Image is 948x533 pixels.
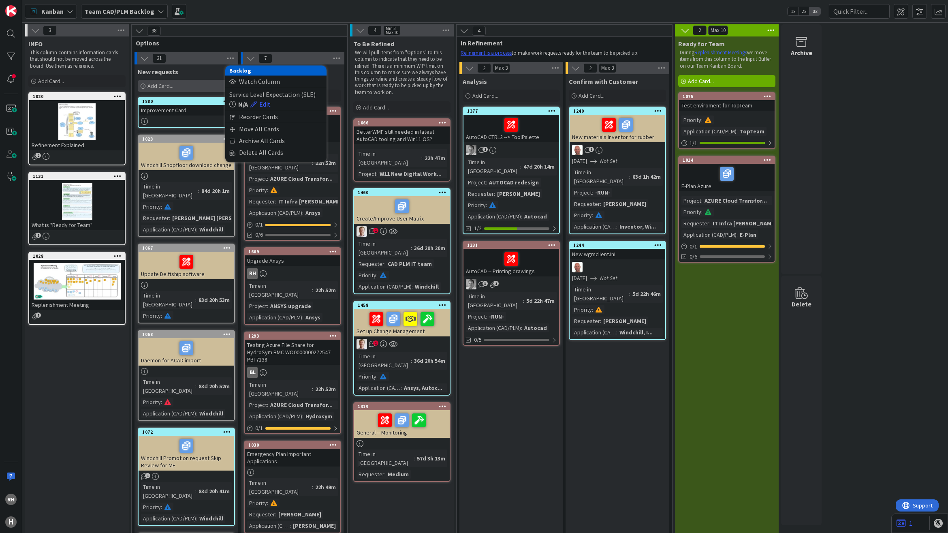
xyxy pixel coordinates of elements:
b: N/A [238,99,248,109]
span: : [161,311,162,320]
div: BL [245,367,340,378]
div: 5d 22h 46m [630,289,663,298]
div: 1131What is "Ready for Team" [29,173,125,230]
div: AZURE Cloud Transfor... [268,174,335,183]
div: 1075 [679,93,775,100]
span: : [616,328,617,337]
i: Not Set [600,274,617,282]
span: Add Card... [688,77,714,85]
div: AUTOCAD redesign [487,178,541,187]
a: 1014E-Plan AzureProject:AZURE Cloud Transfor...Priority:Requester:IT Infra [PERSON_NAME]Applicati... [678,156,775,263]
div: Application (CAD/PLM) [357,282,412,291]
div: General -- Monitoring [354,410,450,438]
span: : [169,214,170,223]
div: Requester [466,189,494,198]
div: BO [354,226,450,237]
div: Application (CAD/PLM) [247,412,302,421]
img: AV [466,145,476,155]
span: : [629,172,630,181]
div: Application (CAD/PLM) [572,328,616,337]
span: : [412,282,413,291]
span: 0 / 1 [690,242,697,251]
a: Replenishment Meetings [694,49,747,56]
span: : [267,302,268,310]
span: : [701,196,702,205]
div: Replenishment Meeting [29,300,125,310]
span: 0/6 [690,253,697,261]
span: 1/2 [474,224,482,233]
div: 1131 [33,173,125,179]
a: 1460Create/Improve User MatrixBOTime in [GEOGRAPHIC_DATA]:36d 20h 20mRequester:CAD PLM IT teamPri... [353,188,451,294]
span: : [302,313,303,322]
div: AZURE Cloud Transfor... [268,400,335,409]
div: Priority [681,208,701,216]
div: Priority [357,271,376,280]
span: : [267,186,268,195]
span: Add Card... [147,82,173,90]
div: 1293Testing Azure File Share for HydroSym BMC WO0000000272547 PBI 7138 [245,332,340,365]
div: 1068Daemon for ACAD import [139,331,234,366]
div: 1666 [354,119,450,126]
div: Application (CAD/PLM) [681,127,737,136]
div: 47d 20h 14m [521,162,557,171]
span: 1 [373,340,378,346]
span: : [701,208,702,216]
div: Project [466,178,486,187]
div: Improvement Card [139,105,234,116]
span: : [195,295,196,304]
div: 36d 20h 54m [412,356,447,365]
div: Watch Column [225,76,327,88]
span: : [195,382,196,391]
span: : [312,385,313,394]
div: Time in [GEOGRAPHIC_DATA] [357,352,411,370]
div: IT Infra [PERSON_NAME] [711,219,778,228]
div: 1028Replenishment Meeting [29,253,125,310]
div: 1240 [570,107,665,115]
span: : [521,212,522,221]
div: 83d 20h 52m [196,382,232,391]
div: 0/1 [679,242,775,252]
div: [PERSON_NAME] [601,317,648,325]
div: Time in [GEOGRAPHIC_DATA] [141,377,195,395]
div: 83d 20h 53m [196,295,232,304]
div: RK [570,262,665,272]
span: : [592,305,593,314]
div: Project [572,188,592,197]
div: 1666 [358,120,450,126]
div: 1014E-Plan Azure [679,156,775,191]
div: 1244 [570,242,665,249]
a: 1331AutoCAD -- Printing drawingsAVTime in [GEOGRAPHIC_DATA]:5d 22h 47mProject:-RUN-Application (C... [463,241,560,346]
div: 22h 52m [313,286,338,295]
div: [PERSON_NAME] [PERSON_NAME] [170,214,261,223]
div: Priority [357,372,376,381]
a: 1023Windchill Shopfloor download changeTime in [GEOGRAPHIC_DATA]:84d 20h 1mPriority:Requester:[PE... [138,135,235,237]
div: Application (CAD/PLM) [466,323,521,332]
span: 0/5 [474,336,482,344]
div: Priority [681,116,701,124]
div: Test enviroment for TopTeam [679,100,775,111]
span: : [376,372,378,381]
div: 1075 [683,94,775,99]
div: ANSYS upgrade [268,302,313,310]
span: Add Card... [579,92,604,99]
span: Add Card... [363,104,389,111]
div: Priority [466,201,486,210]
div: AZURE Cloud Transfor... [702,196,769,205]
div: 1880Improvement Card [139,98,234,116]
div: Time in [GEOGRAPHIC_DATA] [141,291,195,309]
span: Add Card... [472,92,498,99]
span: : [737,230,738,239]
span: : [421,154,423,163]
a: 1028Replenishment Meeting [28,252,126,325]
span: : [616,222,617,231]
span: : [275,197,276,206]
span: : [520,162,521,171]
div: Priority [141,311,161,320]
span: : [161,202,162,211]
div: 1014 [679,156,775,164]
a: 1458Set up Change ManagementBOTime in [GEOGRAPHIC_DATA]:36d 20h 54mPriority:Application (CAD/PLM)... [353,301,451,396]
div: 1377 [463,107,559,115]
span: : [600,199,601,208]
span: : [709,219,711,228]
div: 1020Refinement Explained [29,93,125,150]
